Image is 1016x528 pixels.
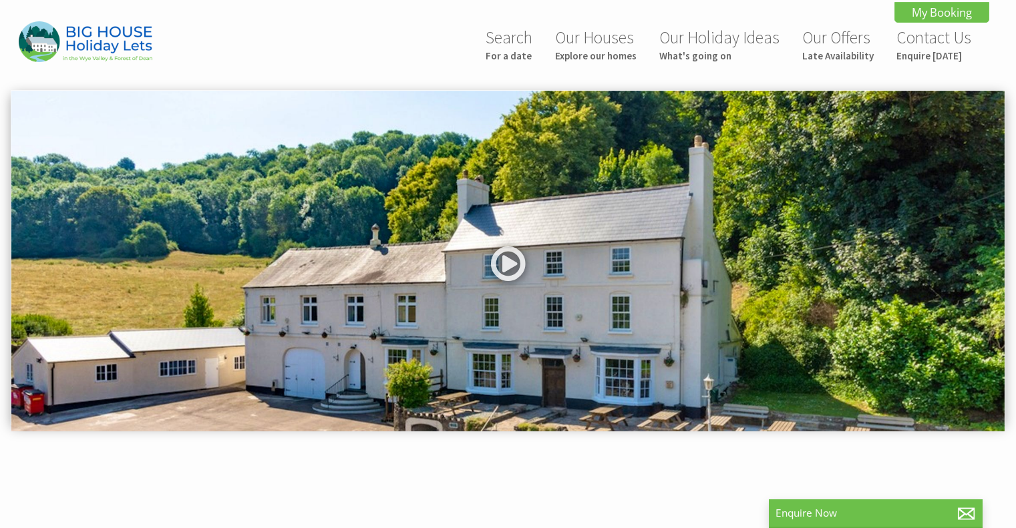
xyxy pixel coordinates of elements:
small: Enquire [DATE] [896,49,971,62]
a: Our OffersLate Availability [802,27,874,62]
a: Contact UsEnquire [DATE] [896,27,971,62]
small: Late Availability [802,49,874,62]
small: What's going on [659,49,780,62]
p: Enquire Now [776,506,976,520]
img: Big House Holiday Lets [19,21,152,62]
small: For a date [486,49,532,62]
a: Our Holiday IdeasWhat's going on [659,27,780,62]
small: Explore our homes [555,49,637,62]
a: Our HousesExplore our homes [555,27,637,62]
a: My Booking [894,2,989,23]
a: SearchFor a date [486,27,532,62]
